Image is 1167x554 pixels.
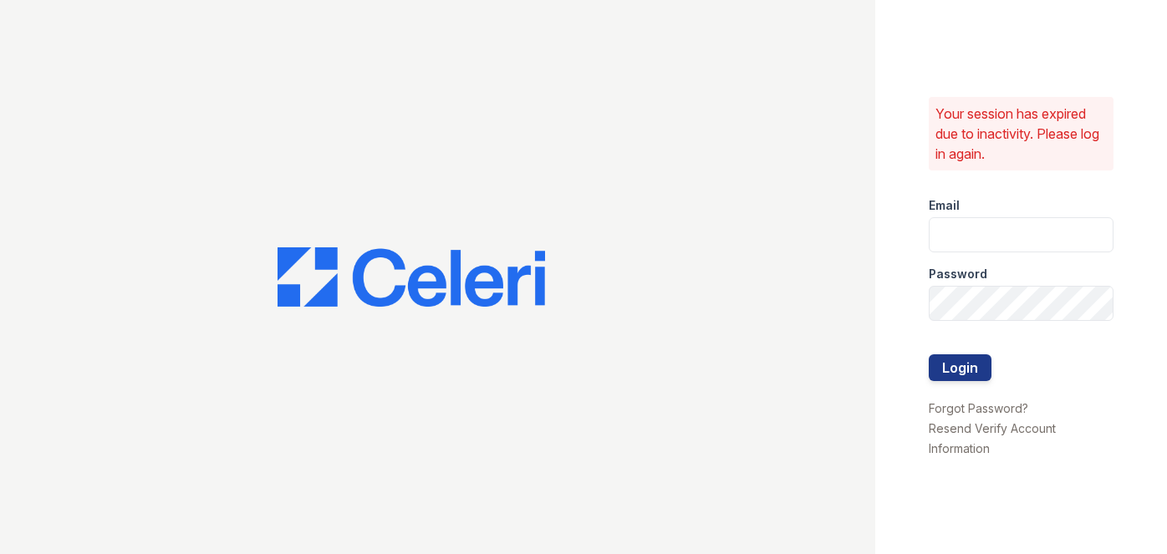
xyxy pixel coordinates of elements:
a: Resend Verify Account Information [929,421,1056,455]
a: Forgot Password? [929,401,1028,415]
label: Password [929,266,987,282]
label: Email [929,197,960,214]
img: CE_Logo_Blue-a8612792a0a2168367f1c8372b55b34899dd931a85d93a1a3d3e32e68fde9ad4.png [278,247,545,307]
button: Login [929,354,991,381]
p: Your session has expired due to inactivity. Please log in again. [935,104,1107,164]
